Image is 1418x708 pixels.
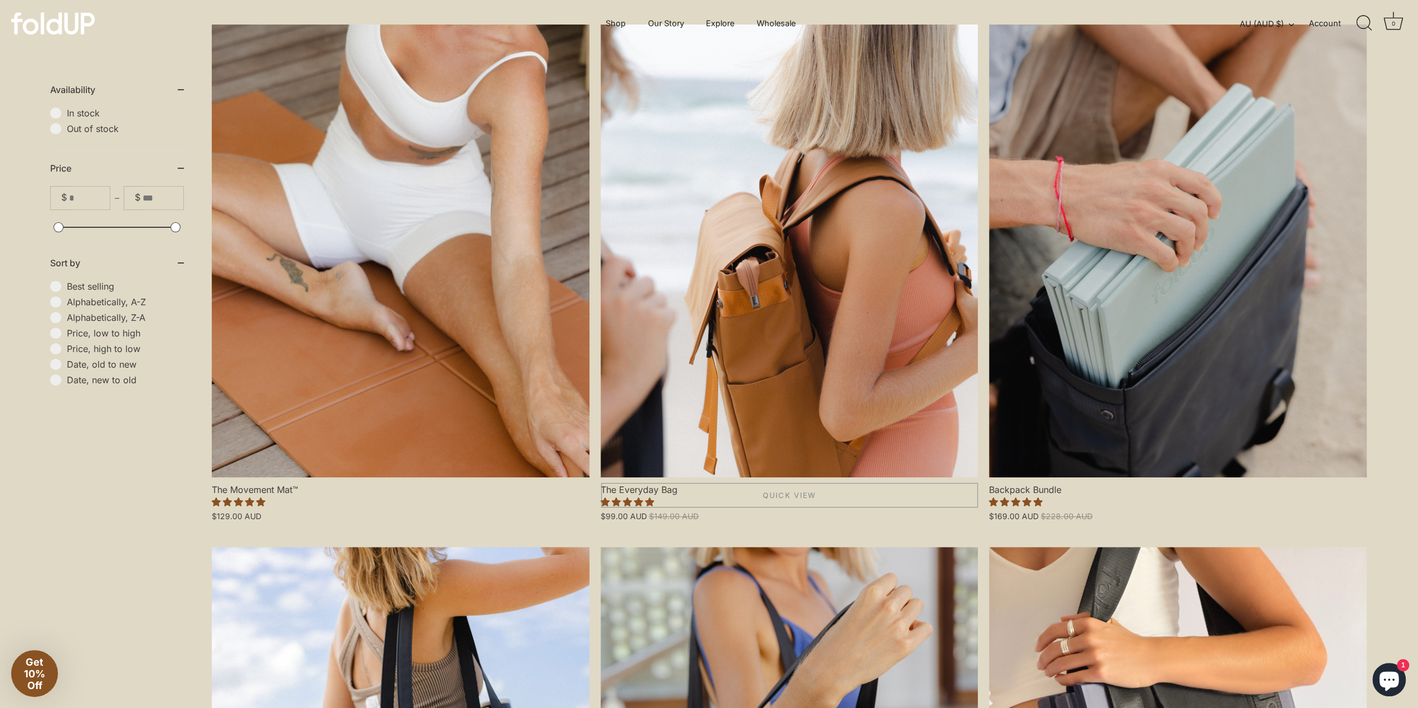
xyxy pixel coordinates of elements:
span: Alphabetically, Z-A [67,312,184,323]
a: Wholesale [747,13,805,34]
div: Get 10% Off [11,650,58,697]
span: $99.00 AUD [601,511,647,521]
a: The Movement Mat™ [212,25,589,477]
a: The Everyday Bag [601,25,978,477]
input: To [143,187,183,209]
span: Date, old to new [67,359,184,370]
span: $228.00 AUD [1041,511,1092,521]
span: Alphabetically, A-Z [67,296,184,307]
a: Shop [596,13,636,34]
span: $129.00 AUD [212,511,261,521]
span: The Everyday Bag [601,477,978,496]
inbox-online-store-chat: Shopify online store chat [1369,663,1409,699]
a: Our Story [638,13,694,34]
span: The Movement Mat™ [212,477,589,496]
a: Search [1352,11,1377,36]
span: Price, low to high [67,328,184,339]
span: Get 10% Off [24,656,45,691]
span: 5.00 stars [989,496,1042,507]
a: Backpack Bundle 5.00 stars $169.00 AUD $228.00 AUD [989,477,1367,521]
span: Best selling [67,281,184,292]
a: Backpack Bundle [989,25,1367,477]
summary: Price [50,150,184,186]
a: Quick View [601,483,978,507]
summary: Availability [50,72,184,108]
a: Account [1309,17,1361,30]
span: $149.00 AUD [649,511,699,521]
span: Out of stock [67,123,184,134]
span: $ [61,192,67,203]
span: $169.00 AUD [989,511,1039,521]
summary: Sort by [50,245,184,281]
span: Price, high to low [67,343,184,354]
span: 4.97 stars [601,496,654,507]
a: The Everyday Bag 4.97 stars $99.00 AUD $149.00 AUD [601,477,978,521]
button: AU (AUD $) [1240,19,1306,29]
span: 4.85 stars [212,496,265,507]
input: From [69,187,110,209]
span: $ [135,192,140,203]
a: The Movement Mat™ 4.85 stars $129.00 AUD [212,477,589,521]
a: Cart [1381,11,1406,36]
span: Backpack Bundle [989,477,1367,496]
span: Date, new to old [67,374,184,385]
div: Primary navigation [578,13,823,34]
span: In stock [67,108,184,119]
a: Explore [696,13,744,34]
div: 0 [1388,18,1399,29]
